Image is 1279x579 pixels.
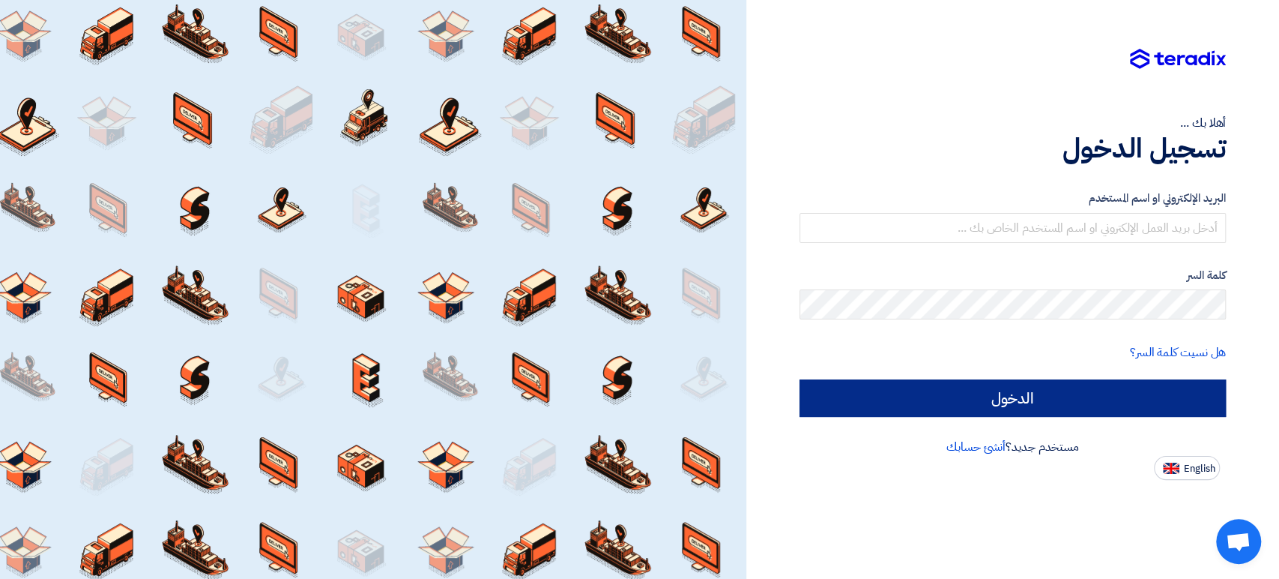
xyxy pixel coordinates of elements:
img: en-US.png [1163,463,1179,474]
div: دردشة مفتوحة [1216,519,1261,564]
label: كلمة السر [799,267,1226,284]
h1: تسجيل الدخول [799,132,1226,165]
input: الدخول [799,379,1226,417]
label: البريد الإلكتروني او اسم المستخدم [799,190,1226,207]
span: English [1184,463,1215,474]
img: Teradix logo [1130,49,1226,70]
div: مستخدم جديد؟ [799,438,1226,456]
div: أهلا بك ... [799,114,1226,132]
button: English [1154,456,1220,480]
a: هل نسيت كلمة السر؟ [1130,343,1226,361]
a: أنشئ حسابك [946,438,1006,456]
input: أدخل بريد العمل الإلكتروني او اسم المستخدم الخاص بك ... [799,213,1226,243]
